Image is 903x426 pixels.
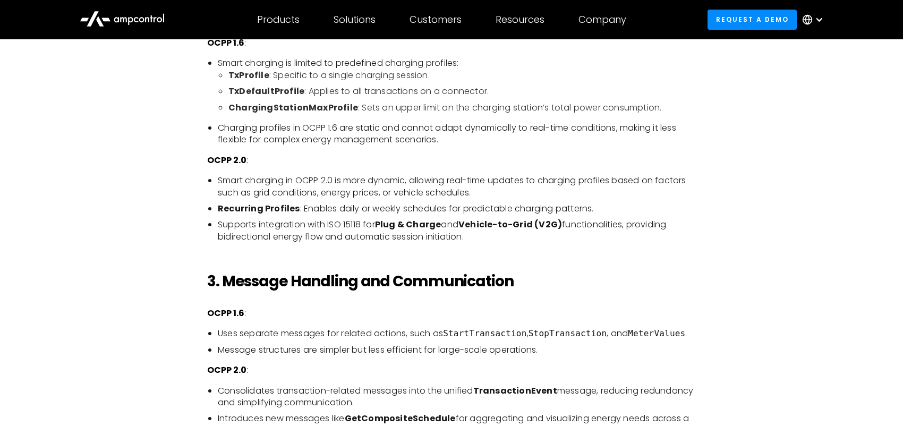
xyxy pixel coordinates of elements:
[458,218,562,231] strong: Vehicle-to-Grid (V2G)
[375,218,441,231] strong: Plug & Charge
[334,14,376,25] div: Solutions
[218,328,696,339] li: Uses separate messages for related actions, such as , , and .
[228,102,696,114] li: : Sets an upper limit on the charging station’s total power consumption.
[345,412,456,424] strong: GetCompositeSchedule
[207,364,696,376] p: :
[578,14,626,25] div: Company
[207,37,244,49] strong: OCPP 1.6
[496,14,544,25] div: Resources
[228,101,358,114] strong: ChargingStationMaxProfile
[207,271,514,292] strong: 3. Message Handling and Communication
[218,344,696,356] li: Message structures are simpler but less efficient for large-scale operations.
[628,328,685,338] code: MeterValues
[410,14,462,25] div: Customers
[529,328,607,338] code: StopTransaction
[443,328,526,338] code: StartTransaction
[207,154,246,166] strong: OCPP 2.0
[207,307,244,319] strong: OCPP 1.6
[218,202,300,215] strong: Recurring Profiles
[207,155,696,166] p: :
[473,385,557,397] strong: TransactionEvent
[207,364,246,376] strong: OCPP 2.0
[218,175,696,199] li: Smart charging in OCPP 2.0 is more dynamic, allowing real-time updates to charging profiles based...
[218,385,696,409] li: Consolidates transaction-related messages into the unified message, reducing redundancy and simpl...
[257,14,300,25] div: Products
[207,308,696,319] p: :
[218,57,696,114] li: Smart charging is limited to predefined charging profiles:
[228,69,269,81] strong: TxProfile
[228,86,696,97] li: : Applies to all transactions on a connector.
[207,37,696,49] p: :
[218,122,696,146] li: Charging profiles in OCPP 1.6 are static and cannot adapt dynamically to real-time conditions, ma...
[218,219,696,243] li: Supports integration with ISO 15118 for and functionalities, providing bidirectional energy flow ...
[228,70,696,81] li: : Specific to a single charging session.
[708,10,797,29] a: Request a demo
[218,203,696,215] li: : Enables daily or weekly schedules for predictable charging patterns.
[228,85,304,97] strong: TxDefaultProfile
